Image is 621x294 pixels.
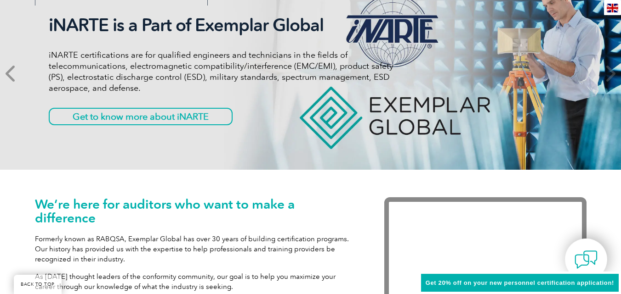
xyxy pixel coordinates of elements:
[575,248,598,271] img: contact-chat.png
[49,50,393,94] p: iNARTE certifications are for qualified engineers and technicians in the fields of telecommunicat...
[35,234,357,264] p: Formerly known as RABQSA, Exemplar Global has over 30 years of building certification programs. O...
[49,108,233,125] a: Get to know more about iNARTE
[607,4,618,12] img: en
[426,279,614,286] span: Get 20% off on your new personnel certification application!
[14,275,62,294] a: BACK TO TOP
[49,15,393,36] h2: iNARTE is a Part of Exemplar Global
[35,272,357,292] p: As [DATE] thought leaders of the conformity community, our goal is to help you maximize your care...
[35,197,357,225] h1: We’re here for auditors who want to make a difference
